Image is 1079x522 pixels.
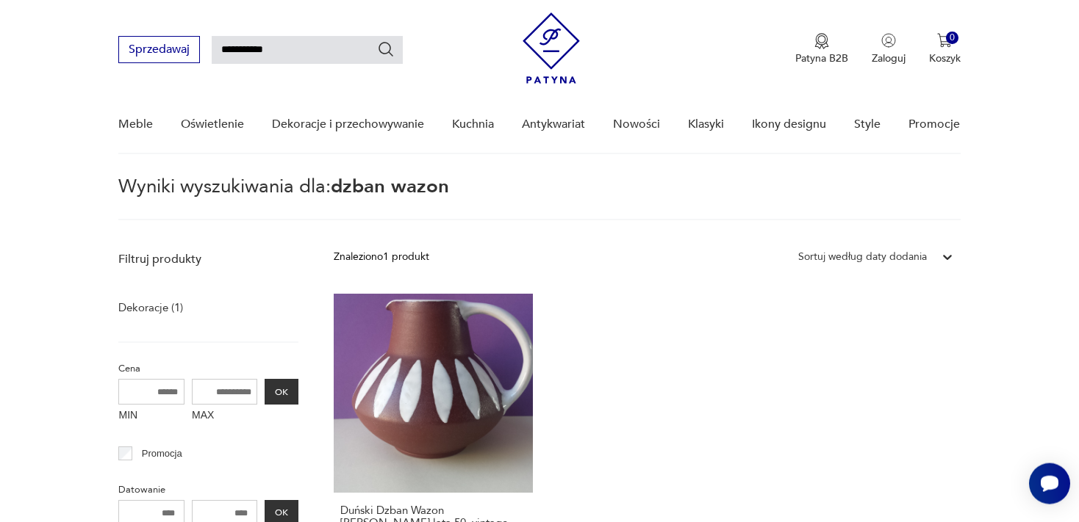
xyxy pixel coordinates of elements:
p: Patyna B2B [795,51,848,65]
p: Cena [118,360,298,377]
p: Zaloguj [872,51,906,65]
p: Datowanie [118,482,298,498]
p: Promocja [142,446,182,462]
img: Ikona medalu [814,33,829,49]
button: Zaloguj [872,33,906,65]
p: Wyniki wyszukiwania dla: [118,178,960,220]
p: Koszyk [929,51,961,65]
div: Sortuj według daty dodania [798,249,927,265]
button: OK [265,379,298,405]
img: Patyna - sklep z meblami i dekoracjami vintage [523,12,580,84]
a: Nowości [613,96,660,153]
a: Promocje [908,96,960,153]
label: MAX [192,405,258,428]
button: 0Koszyk [929,33,961,65]
a: Style [854,96,881,153]
a: Ikony designu [752,96,826,153]
span: dzban wazon [331,173,449,200]
a: Kuchnia [452,96,494,153]
div: Znaleziono 1 produkt [334,249,429,265]
p: Filtruj produkty [118,251,298,267]
img: Ikonka użytkownika [881,33,896,48]
a: Antykwariat [522,96,585,153]
a: Dekoracje i przechowywanie [272,96,424,153]
button: Sprzedawaj [118,36,200,63]
label: MIN [118,405,184,428]
a: Oświetlenie [181,96,244,153]
a: Sprzedawaj [118,46,200,56]
button: Szukaj [377,40,395,58]
a: Klasyki [688,96,724,153]
a: Meble [118,96,153,153]
iframe: Smartsupp widget button [1029,463,1070,504]
img: Ikona koszyka [937,33,952,48]
a: Dekoracje (1) [118,297,183,318]
a: Ikona medaluPatyna B2B [795,33,848,65]
div: 0 [946,32,958,44]
button: Patyna B2B [795,33,848,65]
